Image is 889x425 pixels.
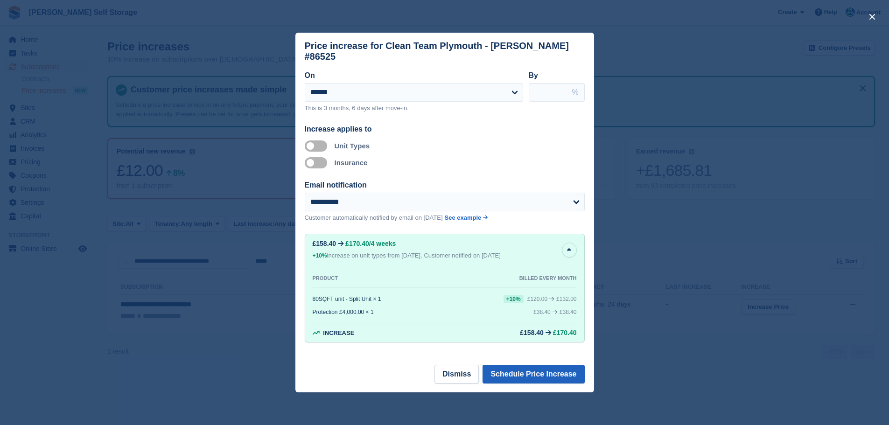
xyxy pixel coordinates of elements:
[556,296,576,302] span: £132.00
[305,104,523,113] p: This is 3 months, 6 days after move-in.
[527,296,547,302] div: £120.00
[560,309,577,315] span: £38.40
[445,214,482,221] span: See example
[553,329,577,336] span: £170.40
[533,309,551,315] div: £38.40
[305,41,585,62] div: Price increase for Clean Team Plymouth - [PERSON_NAME] #86525
[424,252,501,259] span: Customer notified on [DATE]
[305,124,585,135] div: Increase applies to
[865,9,880,24] button: close
[483,365,584,383] button: Schedule Price Increase
[345,240,369,247] span: £170.40
[305,145,331,146] label: Apply to unit types
[313,309,374,315] div: Protection £4,000.00 × 1
[313,251,327,260] div: +10%
[519,275,577,281] div: BILLED EVERY MONTH
[323,329,354,336] span: Increase
[305,181,367,189] label: Email notification
[305,71,315,79] label: On
[313,275,338,281] div: PRODUCT
[504,295,524,303] div: +10%
[335,142,370,150] label: Unit Types
[369,240,396,247] span: /4 weeks
[305,213,443,223] p: Customer automatically notified by email on [DATE]
[313,252,422,259] span: increase on unit types from [DATE].
[434,365,479,383] button: Dismiss
[313,296,381,302] div: 80SQFT unit - Split Unit × 1
[305,162,331,163] label: Apply to insurance
[313,240,336,247] div: £158.40
[335,159,368,167] label: Insurance
[445,213,488,223] a: See example
[520,329,544,336] div: £158.40
[529,71,538,79] label: By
